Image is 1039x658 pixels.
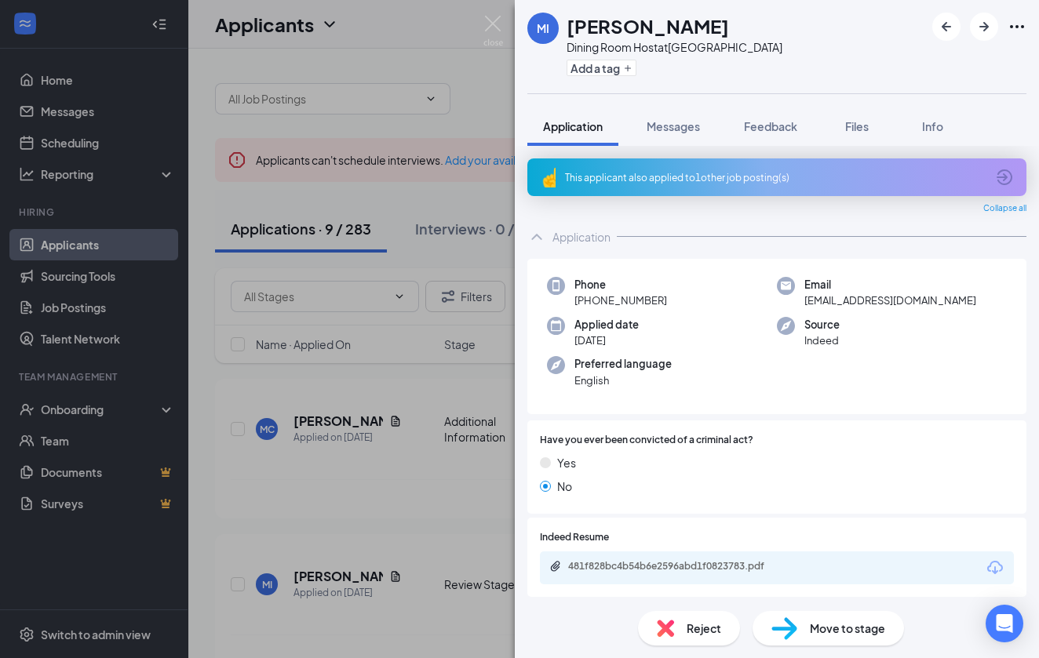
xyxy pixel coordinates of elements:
[623,64,633,73] svg: Plus
[574,317,639,333] span: Applied date
[568,560,788,573] div: 481f828bc4b54b6e2596abd1f0823783.pdf
[804,317,840,333] span: Source
[527,227,546,246] svg: ChevronUp
[937,17,956,36] svg: ArrowLeftNew
[574,333,639,348] span: [DATE]
[540,530,609,545] span: Indeed Resume
[543,119,603,133] span: Application
[574,356,672,372] span: Preferred language
[549,560,804,575] a: Paperclip481f828bc4b54b6e2596abd1f0823783.pdf
[647,119,700,133] span: Messages
[983,202,1026,215] span: Collapse all
[932,13,961,41] button: ArrowLeftNew
[687,620,721,637] span: Reject
[567,60,636,76] button: PlusAdd a tag
[922,119,943,133] span: Info
[552,229,611,245] div: Application
[804,277,976,293] span: Email
[567,13,729,39] h1: [PERSON_NAME]
[986,605,1023,642] div: Open Intercom Messenger
[557,454,576,471] span: Yes
[574,277,667,293] span: Phone
[574,373,672,388] span: English
[565,171,986,184] div: This applicant also applied to 1 other job posting(s)
[986,558,1004,577] svg: Download
[540,433,753,448] span: Have you ever been convicted of a criminal act?
[804,293,976,308] span: [EMAIL_ADDRESS][DOMAIN_NAME]
[549,560,562,573] svg: Paperclip
[744,119,797,133] span: Feedback
[975,17,993,36] svg: ArrowRight
[995,168,1014,187] svg: ArrowCircle
[810,620,885,637] span: Move to stage
[537,20,549,36] div: MI
[567,39,782,55] div: Dining Room Host at [GEOGRAPHIC_DATA]
[557,478,572,495] span: No
[970,13,998,41] button: ArrowRight
[845,119,869,133] span: Files
[804,333,840,348] span: Indeed
[574,293,667,308] span: [PHONE_NUMBER]
[1008,17,1026,36] svg: Ellipses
